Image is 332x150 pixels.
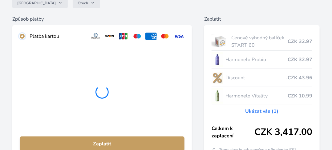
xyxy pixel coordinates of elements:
img: CLEAN_PROBIO_se_stinem_x-lo.jpg [212,52,223,67]
div: Platba kartou [30,33,85,40]
img: mc.svg [159,33,171,40]
span: Czech [78,1,88,6]
span: CZK 10.99 [288,92,312,100]
span: Discount [226,74,285,81]
span: Cenově výhodný balíček START 60 [232,34,288,49]
a: Ukázat vše (1) [245,108,278,115]
span: Harmonelo Vitality [226,92,288,100]
img: discount-lo.png [212,70,223,85]
img: maestro.svg [132,33,143,40]
span: CZK 3,417.00 [254,127,312,138]
span: -CZK 43.96 [285,74,312,81]
span: Zaplatit [25,140,180,148]
img: CLEAN_VITALITY_se_stinem_x-lo.jpg [212,88,223,104]
img: amex.svg [145,33,157,40]
img: start.jpg [212,34,229,49]
img: visa.svg [173,33,184,40]
span: Harmonelo Probio [226,56,288,63]
h6: Způsob platby [12,15,192,23]
img: diners.svg [90,33,101,40]
img: discover.svg [104,33,115,40]
span: [GEOGRAPHIC_DATA] [17,1,56,6]
span: CZK 32.97 [288,56,312,63]
h6: Zaplatit [204,15,320,23]
img: jcb.svg [118,33,129,40]
span: Celkem k zaplacení [212,125,254,140]
span: CZK 32.97 [288,38,312,45]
